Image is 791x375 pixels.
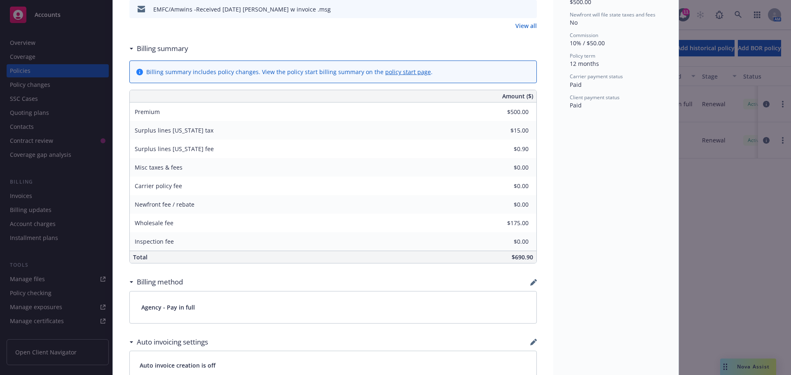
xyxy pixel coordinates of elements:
div: Agency - Pay in full [130,291,536,323]
input: 0.00 [480,106,534,118]
span: Newfront will file state taxes and fees [570,11,655,18]
div: Billing summary [129,43,188,54]
span: Misc taxes & fees [135,163,183,171]
input: 0.00 [480,217,534,229]
span: Newfront fee / rebate [135,200,194,208]
a: View all [515,21,537,30]
input: 0.00 [480,180,534,192]
span: 10% / $50.00 [570,39,605,47]
span: Carrier payment status [570,73,623,80]
div: Billing method [129,277,183,287]
a: policy start page [385,68,431,76]
div: Auto invoicing settings [129,337,208,347]
div: EMFC/Amwins -Received [DATE] [PERSON_NAME] w invoice .msg [153,5,331,14]
span: Policy term [570,52,595,59]
span: Total [133,253,147,261]
input: 0.00 [480,198,534,211]
div: Billing summary includes policy changes. View the policy start billing summary on the . [146,68,433,76]
span: $690.90 [512,253,533,261]
span: Paid [570,81,582,89]
span: Amount ($) [502,92,533,100]
span: Surplus lines [US_STATE] tax [135,126,213,134]
span: Premium [135,108,160,116]
span: Commission [570,32,598,39]
span: Surplus lines [US_STATE] fee [135,145,214,153]
span: Paid [570,101,582,109]
input: 0.00 [480,124,534,137]
h3: Billing method [137,277,183,287]
input: 0.00 [480,161,534,174]
h3: Billing summary [137,43,188,54]
button: preview file [526,5,534,14]
input: 0.00 [480,235,534,248]
button: download file [513,5,520,14]
span: Client payment status [570,94,620,101]
span: Carrier policy fee [135,182,182,190]
span: 12 months [570,60,599,68]
span: Wholesale fee [135,219,173,227]
span: Inspection fee [135,238,174,245]
input: 0.00 [480,143,534,155]
span: No [570,19,578,26]
span: Auto invoice creation is off [140,361,527,370]
h3: Auto invoicing settings [137,337,208,347]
